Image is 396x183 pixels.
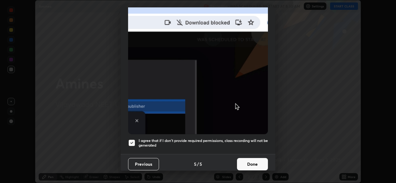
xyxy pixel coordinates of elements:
[200,161,202,167] h4: 5
[128,158,159,170] button: Previous
[139,138,268,148] h5: I agree that if I don't provide required permissions, class recording will not be generated
[237,158,268,170] button: Done
[194,161,196,167] h4: 5
[197,161,199,167] h4: /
